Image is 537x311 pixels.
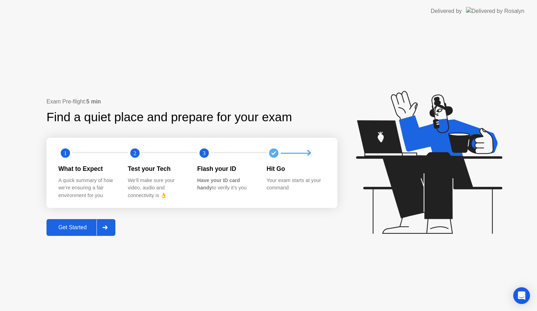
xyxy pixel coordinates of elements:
div: What to Expect [58,164,117,173]
div: Your exam starts at your command [267,177,325,192]
div: Exam Pre-flight: [46,97,337,106]
b: Have your ID card handy [197,178,240,191]
text: 2 [133,150,136,157]
text: 1 [64,150,67,157]
div: Flash your ID [197,164,256,173]
b: 5 min [86,99,101,104]
button: Get Started [46,219,115,236]
div: We’ll make sure your video, audio and connectivity is 👌 [128,177,186,200]
text: 3 [203,150,206,157]
div: Get Started [49,224,96,231]
img: Delivered by Rosalyn [466,7,524,15]
div: Test your Tech [128,164,186,173]
div: Find a quiet place and prepare for your exam [46,108,293,126]
div: Open Intercom Messenger [513,287,530,304]
div: Hit Go [267,164,325,173]
div: to verify it’s you [197,177,256,192]
div: A quick summary of how we’re ensuring a fair environment for you [58,177,117,200]
div: Delivered by [431,7,462,15]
